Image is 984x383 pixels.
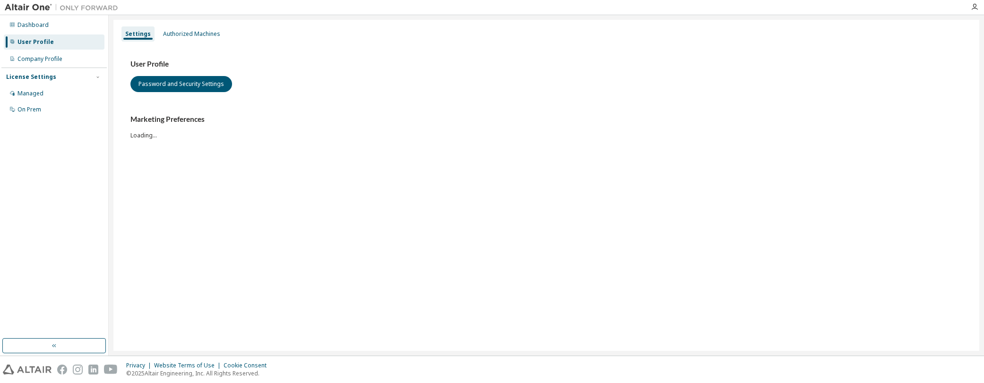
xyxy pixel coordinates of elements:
[17,21,49,29] div: Dashboard
[73,365,83,374] img: instagram.svg
[224,362,272,369] div: Cookie Consent
[125,30,151,38] div: Settings
[6,73,56,81] div: License Settings
[5,3,123,12] img: Altair One
[17,106,41,113] div: On Prem
[130,76,232,92] button: Password and Security Settings
[126,362,154,369] div: Privacy
[57,365,67,374] img: facebook.svg
[130,115,962,139] div: Loading...
[104,365,118,374] img: youtube.svg
[126,369,272,377] p: © 2025 Altair Engineering, Inc. All Rights Reserved.
[163,30,220,38] div: Authorized Machines
[17,90,43,97] div: Managed
[3,365,52,374] img: altair_logo.svg
[17,38,54,46] div: User Profile
[88,365,98,374] img: linkedin.svg
[17,55,62,63] div: Company Profile
[130,60,962,69] h3: User Profile
[130,115,962,124] h3: Marketing Preferences
[154,362,224,369] div: Website Terms of Use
